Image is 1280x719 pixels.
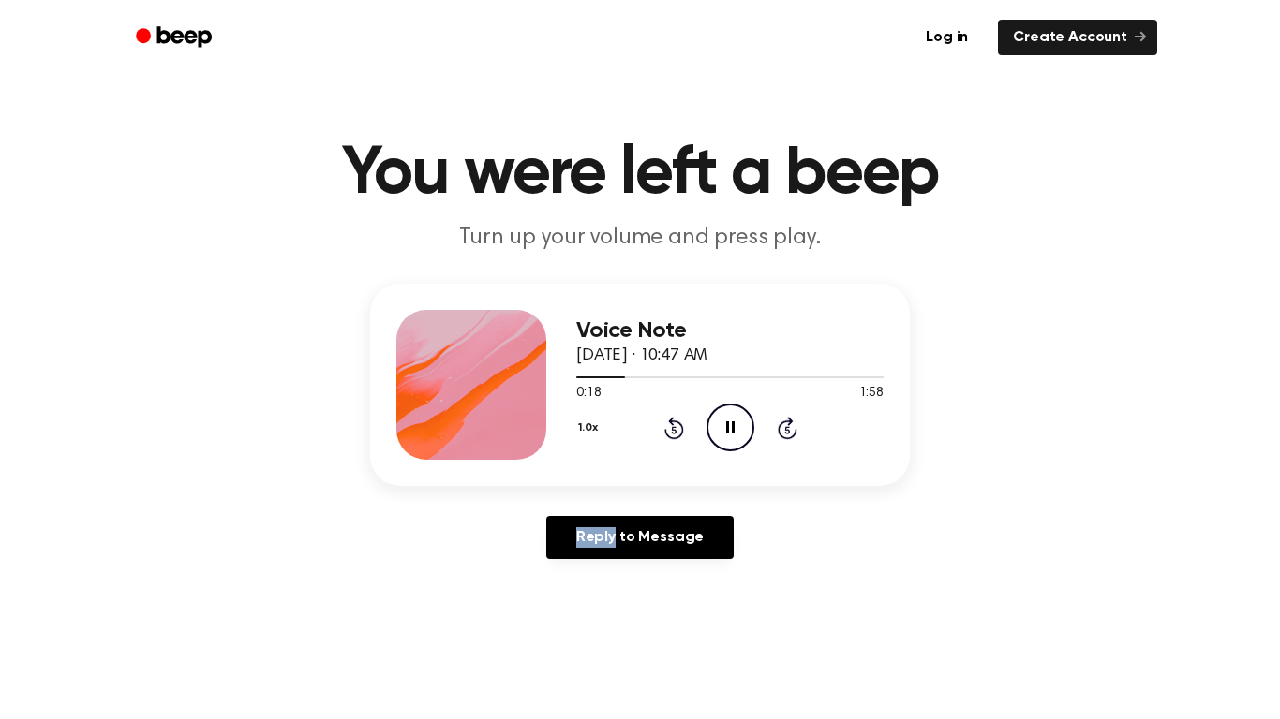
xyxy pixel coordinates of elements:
[546,516,734,559] a: Reply to Message
[859,384,884,404] span: 1:58
[123,20,229,56] a: Beep
[907,16,987,59] a: Log in
[576,412,604,444] button: 1.0x
[998,20,1157,55] a: Create Account
[576,384,601,404] span: 0:18
[160,140,1120,208] h1: You were left a beep
[280,223,1000,254] p: Turn up your volume and press play.
[576,347,707,364] span: [DATE] · 10:47 AM
[576,318,884,344] h3: Voice Note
